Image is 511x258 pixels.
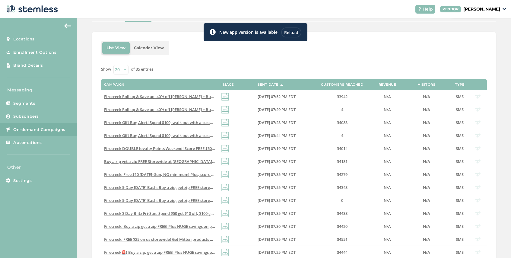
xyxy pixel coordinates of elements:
span: [DATE] 07:35 PM EDT [258,211,296,216]
p: [PERSON_NAME] [463,6,500,12]
label: N/A [405,133,448,138]
span: N/A [384,237,391,242]
label: SMS [454,107,466,112]
label: N/A [405,146,448,151]
label: SMS [454,94,466,99]
label: SMS [454,185,466,190]
label: N/A [405,107,448,112]
span: SMS [456,224,464,229]
label: N/A [405,185,448,190]
img: icon-img-d887fa0c.svg [221,236,229,243]
label: N/A [405,120,448,125]
span: 34181 [337,159,348,164]
label: 34014 [315,146,369,151]
span: Firecreek Gift Bag Alert! Spend $100, walk out with a custom FREE $100 gift bag Mon-Wed. Tap link... [104,120,344,125]
label: 08/07/2025 07:35 PM EDT [258,237,309,242]
span: N/A [384,198,391,203]
span: Firecreek 5-Day [DATE] Bash: Buy a zip, get zip FREE storewide + 40% off top 15 brands. Click lin... [104,185,332,190]
label: 33942 [315,94,369,99]
span: N/A [423,94,430,99]
label: 0 [315,198,369,203]
label: Firecreek🚨! Buy a zip, get a zip FREE! Plus HUGE savings on premier brands Thurs - Sun! See more ... [104,250,215,255]
span: 4 [341,107,343,112]
span: N/A [423,185,430,190]
img: icon-arrow-back-accent-c549486e.svg [64,24,71,28]
label: Campaign [104,83,125,87]
label: Show [101,66,111,72]
span: Firecreek: FREE $25 on us storewide! Get Mitten products at HUGE DISCOUNTS! OFFER Valid Fri–Sun R... [104,237,326,242]
span: [DATE] 07:30 PM EDT [258,224,296,229]
div: Reload [281,27,301,37]
span: 33942 [337,94,348,99]
label: Firecreek: Buy a zip get a zip FREE! Plus HUGE savings on premier brands Mon - Wed! See more deta... [104,224,215,229]
label: SMS [454,146,466,151]
span: Locations [13,36,35,42]
span: [DATE] 07:30 PM EDT [258,159,296,164]
img: icon-img-d887fa0c.svg [221,106,229,113]
span: N/A [423,120,430,125]
label: N/A [375,159,399,164]
img: icon_down-arrow-small-66adaf34.svg [503,8,506,10]
label: N/A [375,107,399,112]
span: N/A [384,146,391,151]
label: 09/10/2025 07:30 PM EDT [258,159,309,164]
label: N/A [375,224,399,229]
label: 09/04/2025 07:35 PM EDT [258,172,309,177]
label: 34083 [315,120,369,125]
span: Help [423,6,433,12]
label: 34279 [315,172,369,177]
label: SMS [454,211,466,216]
span: [DATE] 07:29 PM EDT [258,107,296,112]
span: SMS [456,107,464,112]
span: Segments [13,100,35,107]
span: N/A [423,224,430,229]
label: Firecreek 3 Day Blitz Fri-Sun: Spend $50 get $10 off, $100 get $20 off, $200 get $50 off! 100+ de... [104,211,215,216]
span: SMS [456,146,464,151]
span: Automations [13,140,42,146]
img: logo-dark-0685b13c.svg [5,3,58,15]
span: 34343 [337,185,348,190]
span: N/A [423,198,430,203]
span: Enrollment Options [13,49,56,56]
span: 34014 [337,146,348,151]
img: icon-help-white-03924b79.svg [418,7,421,11]
label: 08/27/2025 07:35 PM EDT [258,198,309,203]
label: SMS [454,159,466,164]
span: 34551 [337,237,348,242]
label: N/A [375,198,399,203]
label: N/A [375,133,399,138]
label: SMS [454,224,466,229]
span: Firecreek Gift Bag Alert! Spend $100, walk out with a custom FREE $100 gift bag Mon-Wed. Tap link... [104,133,344,138]
label: 34444 [315,250,369,255]
label: N/A [405,159,448,164]
label: Firecreek: FREE $25 on us storewide! Get Mitten products at HUGE DISCOUNTS! OFFER Valid Fri–Sun R... [104,237,215,242]
span: SMS [456,120,464,125]
label: N/A [375,237,399,242]
span: Firecreek Roll up & Save up! 40% off [PERSON_NAME] + Buy a Zip and get a Zip FREE storewide Thur-... [104,94,357,99]
img: icon-img-d887fa0c.svg [221,249,229,256]
label: Firecreek DOUBLE loyalty Points Weekend! Score FREE $50 + massive savings on top brands Thu–Sun! ... [104,146,215,151]
label: 09/21/2025 03:44 PM EDT [258,133,309,138]
span: SMS [456,133,464,138]
label: Firecreek Gift Bag Alert! Spend $100, walk out with a custom FREE $100 gift bag Mon-Wed. Tap link... [104,120,215,125]
span: [DATE] 07:52 PM EDT [258,94,296,99]
span: [DATE] 07:35 PM EDT [258,237,296,242]
img: icon-img-d887fa0c.svg [221,184,229,191]
span: Firecreek 5-Day [DATE] Bash: Buy a zip, get zip FREE storewide + 40% off top 15 brands. Click lin... [104,198,332,203]
div: Chat Widget [481,229,511,258]
span: N/A [423,250,430,255]
label: N/A [405,250,448,255]
span: [DATE] 07:35 PM EDT [258,172,296,177]
label: N/A [375,250,399,255]
label: SMS [454,250,466,255]
span: N/A [384,211,391,216]
span: N/A [423,146,430,151]
label: Image [221,83,234,87]
span: Subscribers [13,113,39,119]
span: SMS [456,211,464,216]
label: 09/24/2025 07:52 PM EDT [258,94,309,99]
span: N/A [423,107,430,112]
span: SMS [456,172,464,177]
label: SMS [454,172,466,177]
label: Visitors [418,83,435,87]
